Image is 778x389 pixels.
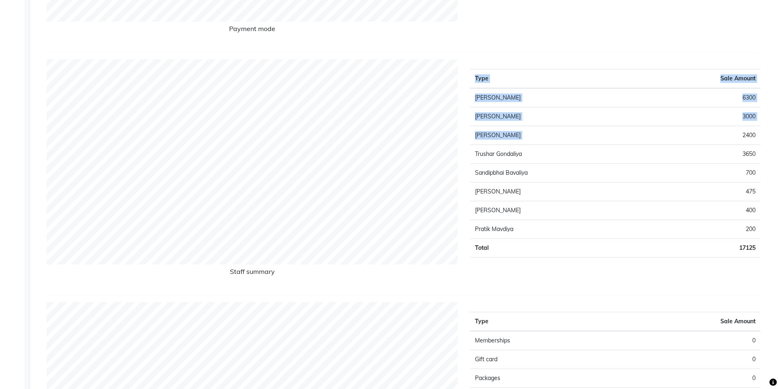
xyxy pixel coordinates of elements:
td: Trushar Gondaliya [470,145,639,164]
td: 400 [639,201,760,220]
td: 6300 [639,88,760,107]
td: [PERSON_NAME] [470,182,639,201]
td: 2400 [639,126,760,145]
h6: Staff summary [47,268,458,279]
td: Gift card [470,350,615,369]
td: [PERSON_NAME] [470,201,639,220]
td: 0 [615,331,760,350]
th: Type [470,69,639,89]
td: 700 [639,164,760,182]
th: Type [470,312,615,331]
td: Total [470,239,639,258]
h6: Payment mode [47,25,458,36]
th: Sale Amount [639,69,760,89]
td: 0 [615,350,760,369]
td: [PERSON_NAME] [470,88,639,107]
td: 475 [639,182,760,201]
td: 0 [615,369,760,388]
td: Memberships [470,331,615,350]
td: 200 [639,220,760,239]
td: Pratik Mavdiya [470,220,639,239]
td: Sandipbhai Bavaliya [470,164,639,182]
td: 3650 [639,145,760,164]
td: 3000 [639,107,760,126]
td: Packages [470,369,615,388]
td: 17125 [639,239,760,258]
td: [PERSON_NAME] [470,107,639,126]
td: [PERSON_NAME] [470,126,639,145]
th: Sale Amount [615,312,760,331]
